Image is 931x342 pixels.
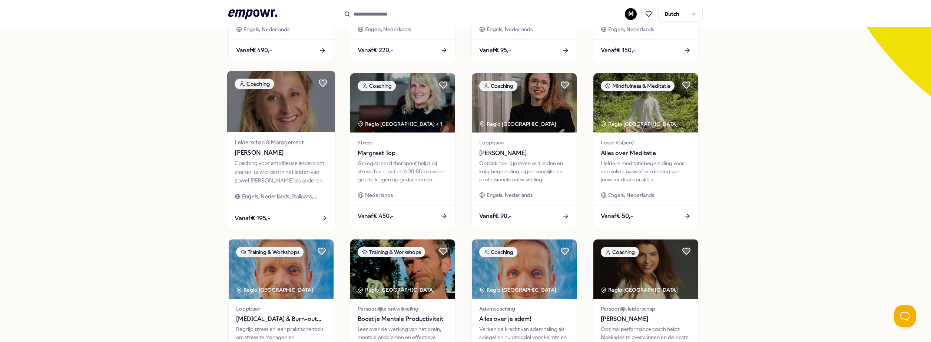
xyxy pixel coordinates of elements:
span: Vanaf € 490,- [236,46,272,55]
div: Coaching [358,81,396,91]
div: Regio [GEOGRAPHIC_DATA] [601,286,679,294]
span: Boost je Mentale Productiviteit [358,314,448,324]
span: Vanaf € 450,- [358,211,394,221]
div: Mindfulness & Meditatie [601,81,675,91]
iframe: Help Scout Beacon - Open [894,305,916,327]
img: package image [472,73,577,133]
input: Search for products, categories or subcategories [340,6,562,22]
img: package image [350,239,455,299]
span: Engels, Nederlands [243,25,289,33]
div: Regio [GEOGRAPHIC_DATA] [236,286,314,294]
span: Vanaf € 50,- [601,211,633,221]
div: Training & Workshops [236,247,304,257]
span: Engels, Nederlands [608,191,654,199]
a: package imageMindfulness & MeditatieRegio [GEOGRAPHIC_DATA] Losse les(sen)Alles over MeditatieHel... [593,73,699,227]
img: package image [229,239,334,299]
div: Geregistreerd therapeut helpt bij stress, burn-out en AD(H)D om weer grip te krijgen op gedachten... [358,159,448,184]
span: Loopbaan [236,305,326,313]
span: Engels, Nederlands [487,191,533,199]
div: Coaching [479,81,517,91]
span: [PERSON_NAME] [479,148,569,158]
span: Loopbaan [479,138,569,147]
div: Coaching [601,247,639,257]
div: Ontdek hoe jij je leven wilt leiden en krijg begeleiding bij persoonlijke en professionele ontwik... [479,159,569,184]
img: package image [593,73,698,133]
img: package image [472,239,577,299]
div: Heldere meditatiebegeleiding voor een solide basis of verdieping van jouw meditatiepraktijk. [601,159,691,184]
span: Stress [358,138,448,147]
img: package image [350,73,455,133]
span: Engels, Nederlands [487,25,533,33]
span: Vanaf € 220,- [358,46,393,55]
span: Leiderschap & Management [235,138,327,147]
img: package image [593,239,698,299]
a: package imageCoachingRegio [GEOGRAPHIC_DATA] Loopbaan[PERSON_NAME]Ontdek hoe jij je leven wilt le... [471,73,577,227]
span: Nederlands [365,191,393,199]
span: [PERSON_NAME] [601,314,691,324]
span: Persoonlijk leiderschap [601,305,691,313]
div: Regio [GEOGRAPHIC_DATA] [358,286,436,294]
div: Coaching [479,247,517,257]
div: Coaching [235,79,274,90]
div: Regio [GEOGRAPHIC_DATA] [479,120,557,128]
img: package image [227,71,335,132]
span: [MEDICAL_DATA] & Burn-out Preventie [236,314,326,324]
div: Regio [GEOGRAPHIC_DATA] + 1 [358,120,442,128]
span: Vanaf € 150,- [601,46,636,55]
span: Vanaf € 195,- [235,213,270,223]
span: Vanaf € 95,- [479,46,511,55]
div: Regio [GEOGRAPHIC_DATA] [479,286,557,294]
div: Coaching voor ambitieuze leiders om sterker te worden in het leiden van zowel [PERSON_NAME] als a... [235,159,327,185]
a: package imageCoachingRegio [GEOGRAPHIC_DATA] + 1StressMargreet TopGeregistreerd therapeut helpt b... [350,73,455,227]
span: Losse les(sen) [601,138,691,147]
span: Engels, Nederlands, Italiaans, Zweeds [242,192,328,201]
span: Ademcoaching [479,305,569,313]
a: package imageCoachingLeiderschap & Management[PERSON_NAME]Coaching voor ambitieuze leiders om ste... [227,71,336,229]
span: Margreet Top [358,148,448,158]
div: Training & Workshops [358,247,425,257]
div: Regio [GEOGRAPHIC_DATA] [601,120,679,128]
span: Alles over Meditatie [601,148,691,158]
span: Persoonlijke ontwikkeling [358,305,448,313]
span: [PERSON_NAME] [235,148,327,158]
span: Alles over je adem! [479,314,569,324]
span: Engels, Nederlands [608,25,654,33]
button: M [625,8,637,20]
span: Vanaf € 90,- [479,211,511,221]
span: Engels, Nederlands [365,25,411,33]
